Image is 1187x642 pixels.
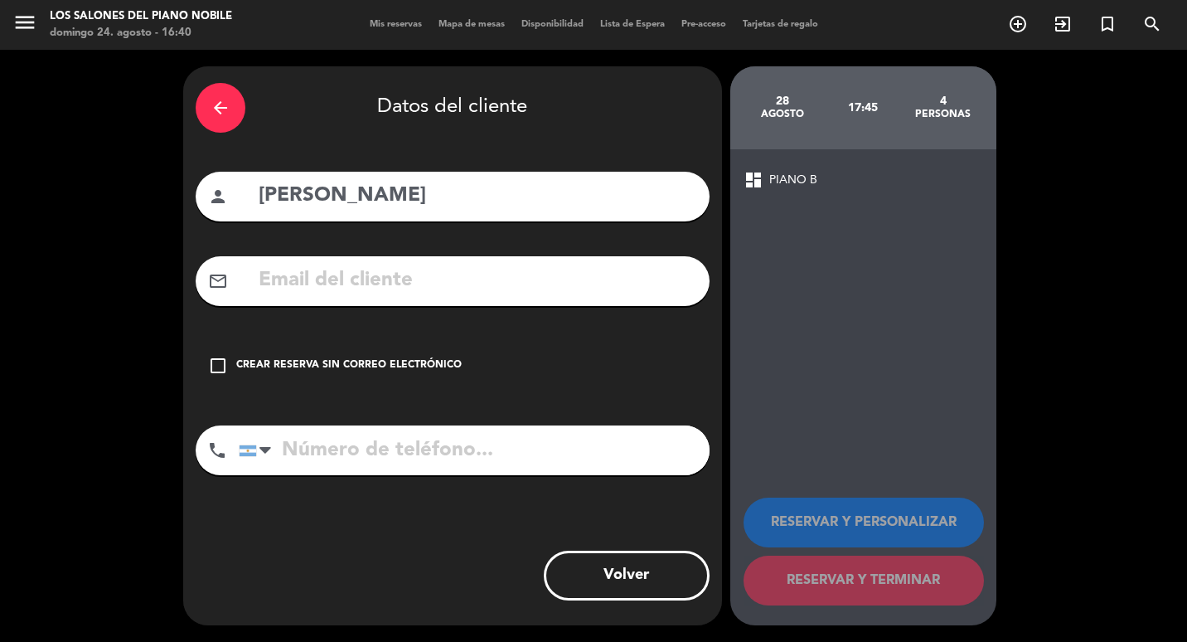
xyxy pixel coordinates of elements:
[50,8,232,25] div: Los Salones del Piano Nobile
[257,264,697,298] input: Email del cliente
[196,79,710,137] div: Datos del cliente
[207,440,227,460] i: phone
[743,95,823,108] div: 28
[12,10,37,35] i: menu
[208,356,228,376] i: check_box_outline_blank
[236,357,462,374] div: Crear reserva sin correo electrónico
[430,20,513,29] span: Mapa de mesas
[822,79,903,137] div: 17:45
[240,426,278,474] div: Argentina: +54
[744,170,763,190] span: dashboard
[1053,14,1073,34] i: exit_to_app
[211,98,230,118] i: arrow_back
[544,551,710,601] button: Volver
[1008,14,1028,34] i: add_circle_outline
[734,20,826,29] span: Tarjetas de regalo
[1142,14,1162,34] i: search
[592,20,673,29] span: Lista de Espera
[50,25,232,41] div: domingo 24. agosto - 16:40
[744,498,984,547] button: RESERVAR Y PERSONALIZAR
[744,556,984,606] button: RESERVAR Y TERMINAR
[513,20,592,29] span: Disponibilidad
[12,10,37,41] button: menu
[257,179,697,213] input: Nombre del cliente
[208,271,228,291] i: mail_outline
[239,426,710,475] input: Número de teléfono...
[903,108,983,121] div: personas
[208,187,228,207] i: person
[673,20,734,29] span: Pre-acceso
[903,95,983,108] div: 4
[743,108,823,121] div: agosto
[361,20,430,29] span: Mis reservas
[1097,14,1117,34] i: turned_in_not
[769,171,817,190] span: PIANO B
